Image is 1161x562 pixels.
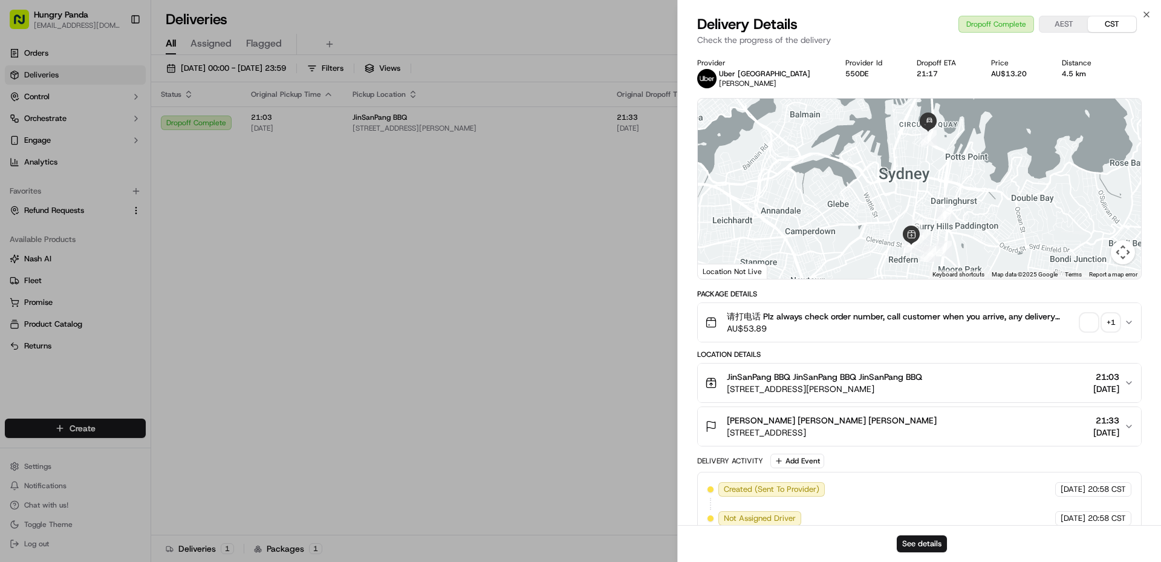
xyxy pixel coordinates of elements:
span: 请打电话 Plz always check order number, call customer when you arrive, any delivery issues, Contact W... [727,310,1076,322]
span: JinSanPang BBQ JinSanPang BBQ JinSanPang BBQ [727,371,922,383]
div: 8 [921,130,937,146]
div: 2 [907,220,923,235]
span: [PERSON_NAME] [37,220,98,230]
div: 7 [937,207,952,223]
button: Keyboard shortcuts [932,270,984,279]
div: Dropoff ETA [917,58,972,68]
button: JinSanPang BBQ JinSanPang BBQ JinSanPang BBQ[STREET_ADDRESS][PERSON_NAME]21:03[DATE] [698,364,1141,402]
p: Uber [GEOGRAPHIC_DATA] [719,69,810,79]
a: 💻API Documentation [97,266,199,287]
span: [DATE] [1061,484,1085,495]
img: 8016278978528_b943e370aa5ada12b00a_72.png [25,116,47,137]
a: Report a map error [1089,271,1137,278]
div: Location Details [697,350,1142,359]
p: Check the progress of the delivery [697,34,1142,46]
span: 21:03 [1093,371,1119,383]
span: 21:33 [1093,414,1119,426]
span: • [40,188,44,197]
div: Location Not Live [698,264,767,279]
img: 1736555255976-a54dd68f-1ca7-489b-9aae-adbdc363a1c4 [12,116,34,137]
div: Start new chat [54,116,198,128]
span: [DATE] [1093,426,1119,439]
div: Provider [697,58,826,68]
button: 请打电话 Plz always check order number, call customer when you arrive, any delivery issues, Contact W... [698,303,1141,342]
span: Created (Sent To Provider) [724,484,819,495]
button: AEST [1039,16,1088,32]
span: AU$53.89 [727,322,1076,335]
input: Got a question? Start typing here... [31,78,218,91]
div: 3 [904,237,920,253]
img: uber-new-logo.jpeg [697,69,717,88]
div: We're available if you need us! [54,128,166,137]
div: 5 [924,246,940,262]
a: Open this area in Google Maps (opens a new window) [701,263,741,279]
img: Google [701,263,741,279]
span: 20:58 CST [1088,513,1126,524]
div: AU$13.20 [991,69,1042,79]
button: +1 [1081,314,1119,331]
span: 20:58 CST [1088,484,1126,495]
button: Map camera controls [1111,240,1135,264]
span: [DATE] [1061,513,1085,524]
a: Terms (opens in new tab) [1065,271,1082,278]
span: 9月17日 [47,188,75,197]
span: [STREET_ADDRESS][PERSON_NAME] [727,383,922,395]
span: [DATE] [1093,383,1119,395]
div: 4.5 km [1062,69,1107,79]
div: 1 [915,229,931,245]
span: [STREET_ADDRESS] [727,426,937,439]
div: Distance [1062,58,1107,68]
div: Package Details [697,289,1142,299]
div: Past conversations [12,157,81,167]
button: See details [897,535,947,552]
div: Provider Id [845,58,898,68]
div: 💻 [102,272,112,281]
span: Map data ©2025 Google [992,271,1058,278]
img: Nash [12,12,36,36]
span: [PERSON_NAME] [719,79,776,88]
div: 21:17 [917,69,972,79]
span: Pylon [120,300,146,309]
span: Delivery Details [697,15,798,34]
span: 8月27日 [107,220,135,230]
div: 📗 [12,272,22,281]
div: 6 [936,241,952,256]
button: See all [187,155,220,169]
button: Start new chat [206,119,220,134]
img: 1736555255976-a54dd68f-1ca7-489b-9aae-adbdc363a1c4 [24,221,34,230]
span: Knowledge Base [24,270,93,283]
p: Welcome 👋 [12,48,220,68]
button: [PERSON_NAME] [PERSON_NAME] [PERSON_NAME][STREET_ADDRESS]21:33[DATE] [698,407,1141,446]
div: + 1 [1102,314,1119,331]
img: Asif Zaman Khan [12,209,31,228]
a: 📗Knowledge Base [7,266,97,287]
span: • [100,220,105,230]
button: Add Event [770,454,824,468]
div: Price [991,58,1042,68]
button: CST [1088,16,1136,32]
div: 4 [920,246,936,261]
span: [PERSON_NAME] [PERSON_NAME] [PERSON_NAME] [727,414,937,426]
span: Not Assigned Driver [724,513,796,524]
div: Delivery Activity [697,456,763,466]
button: 550DE [845,69,868,79]
span: API Documentation [114,270,194,283]
a: Powered byPylon [85,299,146,309]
